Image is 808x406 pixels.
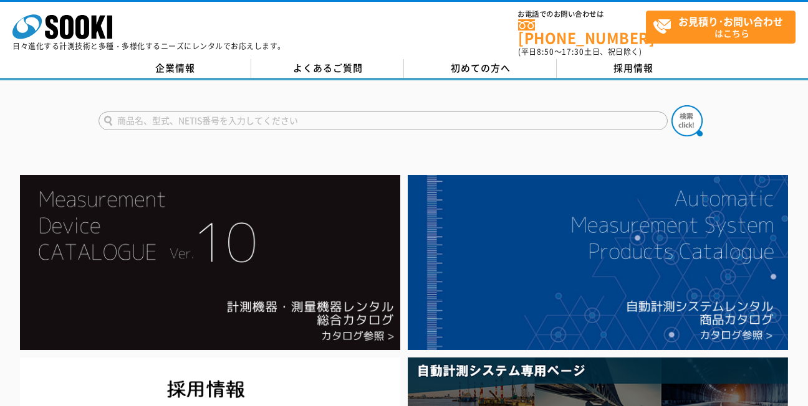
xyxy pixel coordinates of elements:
[12,42,286,50] p: 日々進化する計測技術と多種・多様化するニーズにレンタルでお応えします。
[251,59,404,78] a: よくあるご質問
[653,11,795,42] span: はこちら
[562,46,584,57] span: 17:30
[671,105,703,136] img: btn_search.png
[557,59,709,78] a: 採用情報
[678,14,783,29] strong: お見積り･お問い合わせ
[518,11,646,18] span: お電話でのお問い合わせは
[518,19,646,45] a: [PHONE_NUMBER]
[451,61,511,75] span: 初めての方へ
[518,46,642,57] span: (平日 ～ 土日、祝日除く)
[408,175,788,350] img: 自動計測システムカタログ
[537,46,554,57] span: 8:50
[20,175,400,350] img: Catalog Ver10
[99,111,668,130] input: 商品名、型式、NETIS番号を入力してください
[99,59,251,78] a: 企業情報
[646,11,796,44] a: お見積り･お問い合わせはこちら
[404,59,557,78] a: 初めての方へ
